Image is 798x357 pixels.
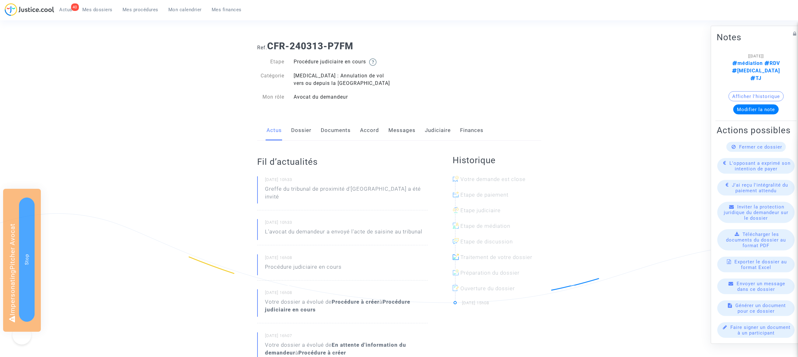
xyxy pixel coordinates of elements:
[267,41,353,51] b: CFR-240313-P7FM
[332,299,379,305] b: Procédure à créer
[453,155,541,166] h2: Historique
[739,144,782,150] span: Fermer ce dossier
[717,125,795,136] h2: Actions possibles
[733,105,779,115] button: Modifier la note
[212,7,242,12] span: Mes finances
[460,120,483,141] a: Finances
[289,72,399,87] div: [MEDICAL_DATA] : Annulation de vol vers ou depuis la [GEOGRAPHIC_DATA]
[460,176,526,182] span: Votre demande est close
[257,156,428,167] h2: Fil d’actualités
[54,5,77,14] a: 40Actus
[737,281,785,292] span: Envoyer un message dans ce dossier
[265,177,428,185] small: [DATE] 10h33
[750,75,762,81] span: TJ
[5,3,54,16] img: jc-logo.svg
[360,120,379,141] a: Accord
[252,93,289,101] div: Mon rôle
[252,58,289,66] div: Etape
[19,198,35,322] button: Stop
[732,60,763,66] span: médiation
[163,5,207,14] a: Mon calendrier
[729,160,791,172] span: L'opposant a exprimé son intention de payer
[118,5,163,14] a: Mes procédures
[763,60,780,66] span: RDV
[123,7,158,12] span: Mes procédures
[3,189,41,332] div: Impersonating
[257,45,267,51] span: Ref.
[265,342,406,356] b: En attente d'information du demandeur
[289,93,399,101] div: Avocat du demandeur
[289,58,399,66] div: Procédure judiciaire en cours
[24,254,30,265] span: Stop
[732,182,788,193] span: J'ai reçu l'intégralité du paiement attendu
[265,228,422,239] p: L'avocat du demandeur a envoyé l'acte de saisine au tribunal
[265,290,428,298] small: [DATE] 16h08
[748,54,764,58] span: [[DATE]]
[265,220,428,228] small: [DATE] 10h33
[71,3,79,11] div: 40
[168,7,202,12] span: Mon calendrier
[425,120,451,141] a: Judiciaire
[12,326,31,345] iframe: Help Scout Beacon - Open
[730,325,791,336] span: Faire signer un document à un participant
[298,350,346,356] b: Procédure à créer
[726,232,786,248] span: Télécharger les documents du dossier au format PDF
[82,7,113,12] span: Mes dossiers
[734,259,787,270] span: Exporter le dossier au format Excel
[717,32,795,43] h2: Notes
[77,5,118,14] a: Mes dossiers
[265,185,428,204] p: Greffe du tribunal de proximité d'[GEOGRAPHIC_DATA] a été invité
[388,120,416,141] a: Messages
[265,298,428,314] div: Votre dossier a évolué de à
[207,5,247,14] a: Mes finances
[265,333,428,341] small: [DATE] 16h07
[59,7,72,12] span: Actus
[265,341,428,357] div: Votre dossier a évolué de à
[291,120,311,141] a: Dossier
[724,204,788,221] span: Inviter la protection juridique du demandeur sur le dossier
[735,303,786,314] span: Générer un document pour ce dossier
[732,68,780,74] span: [MEDICAL_DATA]
[265,263,342,274] p: Procédure judiciaire en cours
[265,255,428,263] small: [DATE] 16h08
[252,72,289,87] div: Catégorie
[267,120,282,141] a: Actus
[321,120,351,141] a: Documents
[728,91,784,101] button: Afficher l'historique
[369,58,377,66] img: help.svg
